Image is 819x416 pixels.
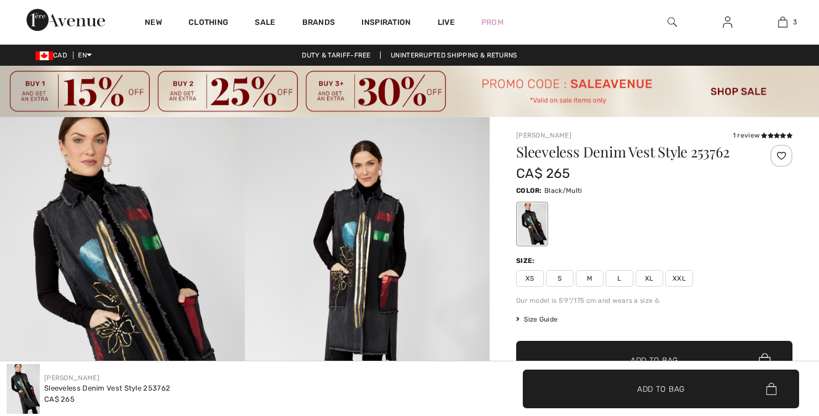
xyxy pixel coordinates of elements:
[723,15,732,29] img: My Info
[523,370,799,408] button: Add to Bag
[668,15,677,29] img: search the website
[637,383,685,394] span: Add to Bag
[636,270,663,287] span: XL
[778,15,788,29] img: My Bag
[606,270,633,287] span: L
[27,9,105,31] img: 1ère Avenue
[481,17,503,28] a: Prom
[44,374,99,382] a: [PERSON_NAME]
[793,17,797,27] span: 3
[576,270,603,287] span: M
[665,270,693,287] span: XXL
[516,270,544,287] span: XS
[44,383,170,394] div: Sleeveless Denim Vest Style 253762
[188,18,228,29] a: Clothing
[516,187,542,194] span: Color:
[44,395,75,403] span: CA$ 265
[544,187,582,194] span: Black/Multi
[516,314,558,324] span: Size Guide
[35,51,71,59] span: CAD
[78,51,92,59] span: EN
[755,15,810,29] a: 3
[361,18,411,29] span: Inspiration
[733,130,792,140] div: 1 review
[546,270,574,287] span: S
[516,131,571,139] a: [PERSON_NAME]
[631,354,678,366] span: Add to Bag
[516,166,570,181] span: CA$ 265
[766,383,776,395] img: Bag.svg
[516,296,792,306] div: Our model is 5'9"/175 cm and wears a size 6.
[516,145,747,159] h1: Sleeveless Denim Vest Style 253762
[516,341,792,380] button: Add to Bag
[438,17,455,28] a: Live
[302,18,335,29] a: Brands
[516,256,537,266] div: Size:
[255,18,275,29] a: Sale
[714,15,741,29] a: Sign In
[7,364,40,414] img: Sleeveless Denim Vest Style 253762
[518,203,547,245] div: Black/Multi
[145,18,162,29] a: New
[35,51,53,60] img: Canadian Dollar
